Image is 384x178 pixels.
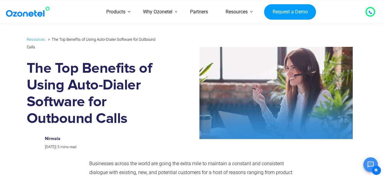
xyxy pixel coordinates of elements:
h6: Nirmala [45,136,158,141]
span: [DATE] [45,145,56,149]
span: mins read [60,145,76,149]
p: | [45,144,158,151]
a: Why Ozonetel [134,1,181,23]
a: Request a Demo [264,4,316,20]
span: 5 [57,145,59,149]
button: Open chat [363,157,378,172]
a: Partners [181,1,217,23]
a: Resources [217,1,257,23]
li: The Top Benefits of Using Auto-Dialer Software for Outbound Calls [27,36,155,49]
a: Products [97,1,134,23]
img: 🔍 [374,168,379,173]
a: Resources [27,36,45,43]
h1: The Top Benefits of Using Auto-Dialer Software for Outbound Calls [27,60,165,127]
